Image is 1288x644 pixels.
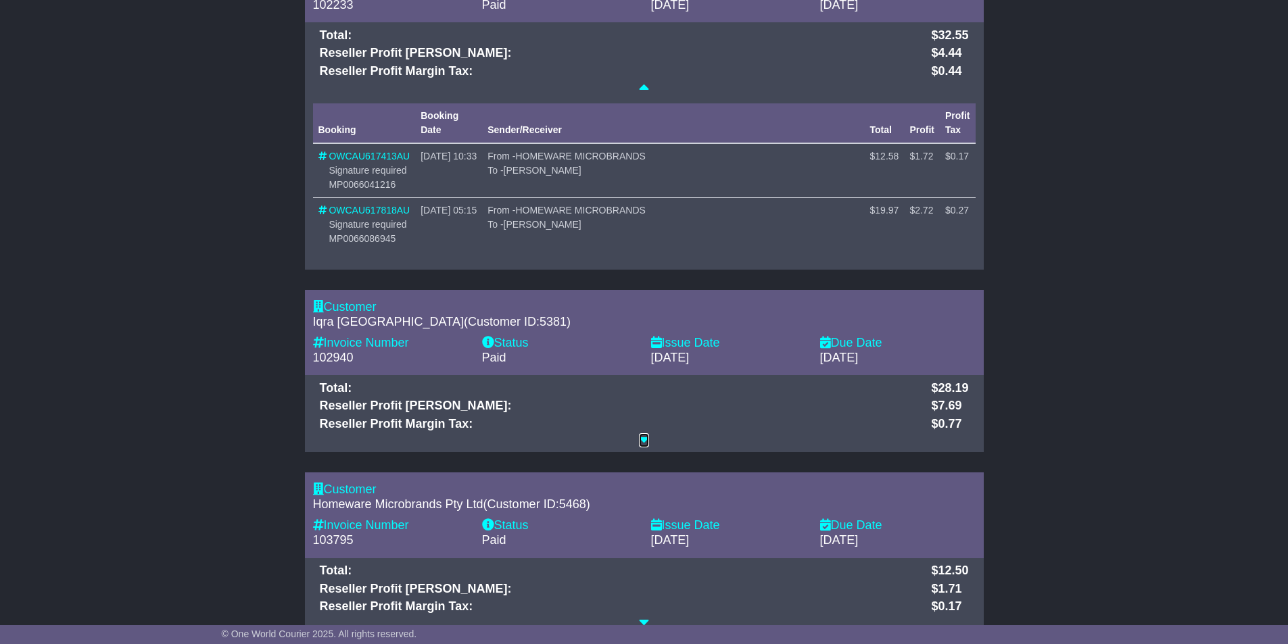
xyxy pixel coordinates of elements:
span: 7.69 [938,399,961,412]
div: 103795 [313,533,469,548]
span: 5468 [559,497,586,511]
span: 0.17 [938,599,961,613]
td: Reseller Profit [PERSON_NAME]: [313,45,925,63]
span: 1.72 [915,151,933,162]
span: 0.77 [938,417,961,430]
span: 2.72 [915,205,933,216]
a: OWCAU617818AU [329,205,410,216]
div: Paid [482,351,638,366]
td: $ [865,143,905,198]
span: 32.55 [938,28,968,42]
div: MP0066086945 [329,232,410,246]
div: Status [482,336,638,351]
span: 19.97 [875,205,899,216]
td: $ [924,598,975,616]
td: [DATE] 10:33 [415,143,482,198]
div: [DATE] [820,351,976,366]
th: Total [865,103,905,143]
div: Signature required [329,218,410,232]
td: Reseller Profit Margin Tax: [313,598,925,616]
td: [DATE] 05:15 [415,198,482,252]
td: Total: [313,379,925,397]
td: $ [924,562,975,580]
span: 4.44 [938,46,961,59]
span: [PERSON_NAME] [504,219,581,230]
div: Issue Date [651,518,807,533]
td: $ [924,45,975,63]
td: Total: [313,26,925,45]
td: $ [940,143,976,198]
td: $ [924,26,975,45]
td: $ [904,198,940,252]
div: Total: $28.19 Reseller Profit [PERSON_NAME]: $7.69 Reseller Profit Margin Tax: $0.77 [305,375,984,452]
td: Reseller Profit Margin Tax: [313,416,925,434]
td: Reseller Profit Margin Tax: [313,62,925,80]
td: $ [940,198,976,252]
span: 12.58 [875,151,899,162]
span: 0.44 [938,64,961,78]
div: Signature required [329,164,410,178]
div: (Customer ID: ) [313,315,976,330]
div: From - [487,149,859,164]
td: Reseller Profit [PERSON_NAME]: [313,397,925,416]
span: 1.71 [938,582,961,595]
a: OWCAU617413AU [329,151,410,162]
div: [DATE] [820,533,976,548]
th: Profit [904,103,940,143]
td: $ [924,379,975,397]
div: [DATE] [651,351,807,366]
div: To - [487,218,859,232]
span: 0.17 [951,151,969,162]
td: $ [865,198,905,252]
span: 28.19 [938,381,968,395]
div: Due Date [820,518,976,533]
th: Profit Tax [940,103,976,143]
span: 12.50 [938,564,968,577]
div: Total: $32.55 Reseller Profit [PERSON_NAME]: $4.44 Reseller Profit Margin Tax: $0.44 [305,22,984,99]
div: [DATE] [651,533,807,548]
div: To - [487,164,859,178]
th: Booking [313,103,416,143]
div: From - [487,203,859,218]
td: $ [924,397,975,416]
th: Booking Date [415,103,482,143]
td: $ [924,580,975,598]
div: Paid [482,533,638,548]
span: HOMEWARE MICROBRANDS [515,151,645,162]
div: Customer [313,482,976,497]
span: Iqra [GEOGRAPHIC_DATA] [313,315,464,328]
div: Issue Date [651,336,807,351]
div: MP0066041216 [329,178,410,192]
span: 0.27 [951,205,969,216]
td: $ [924,62,975,80]
div: Customer [313,300,976,315]
div: (Customer ID: ) [313,497,976,512]
td: Reseller Profit [PERSON_NAME]: [313,580,925,598]
span: [PERSON_NAME] [504,165,581,176]
td: $ [924,416,975,434]
div: 102940 [313,351,469,366]
span: Homeware Microbrands Pty Ltd [313,497,483,511]
div: Total: $12.50 Reseller Profit [PERSON_NAME]: $1.71 Reseller Profit Margin Tax: $0.17 [305,558,984,635]
div: Status [482,518,638,533]
td: $ [904,143,940,198]
div: Due Date [820,336,976,351]
span: 5381 [540,315,567,328]
span: HOMEWARE MICROBRANDS [515,205,645,216]
span: © One World Courier 2025. All rights reserved. [222,628,417,639]
th: Sender/Receiver [482,103,864,143]
div: Invoice Number [313,518,469,533]
div: Invoice Number [313,336,469,351]
td: Total: [313,562,925,580]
